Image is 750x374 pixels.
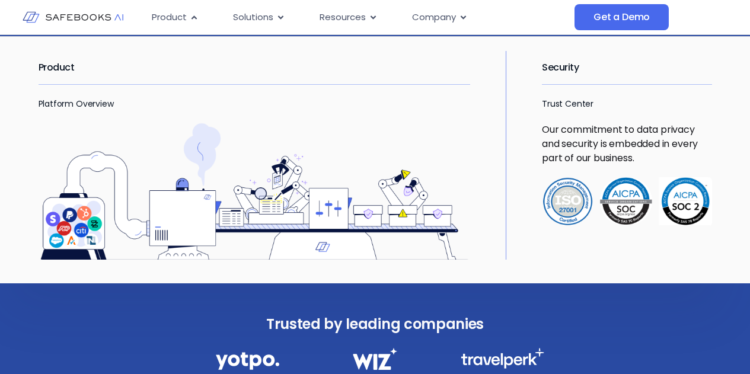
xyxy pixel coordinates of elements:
a: Get a Demo [575,4,669,30]
h2: Security [542,51,711,84]
h3: Trusted by leading companies [190,312,561,336]
p: Our commitment to data privacy and security is embedded in every part of our business. [542,123,711,165]
span: Get a Demo [593,11,650,23]
span: Resources [320,11,366,24]
a: Platform Overview [39,98,114,110]
div: Menu Toggle [142,6,575,29]
img: Financial Data Governance 3 [461,348,544,369]
img: Financial Data Governance 1 [216,348,279,373]
h2: Product [39,51,471,84]
span: Solutions [233,11,273,24]
a: Trust Center [542,98,593,110]
span: Product [152,11,187,24]
nav: Menu [142,6,575,29]
img: Financial Data Governance 2 [347,348,403,370]
span: Company [412,11,456,24]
